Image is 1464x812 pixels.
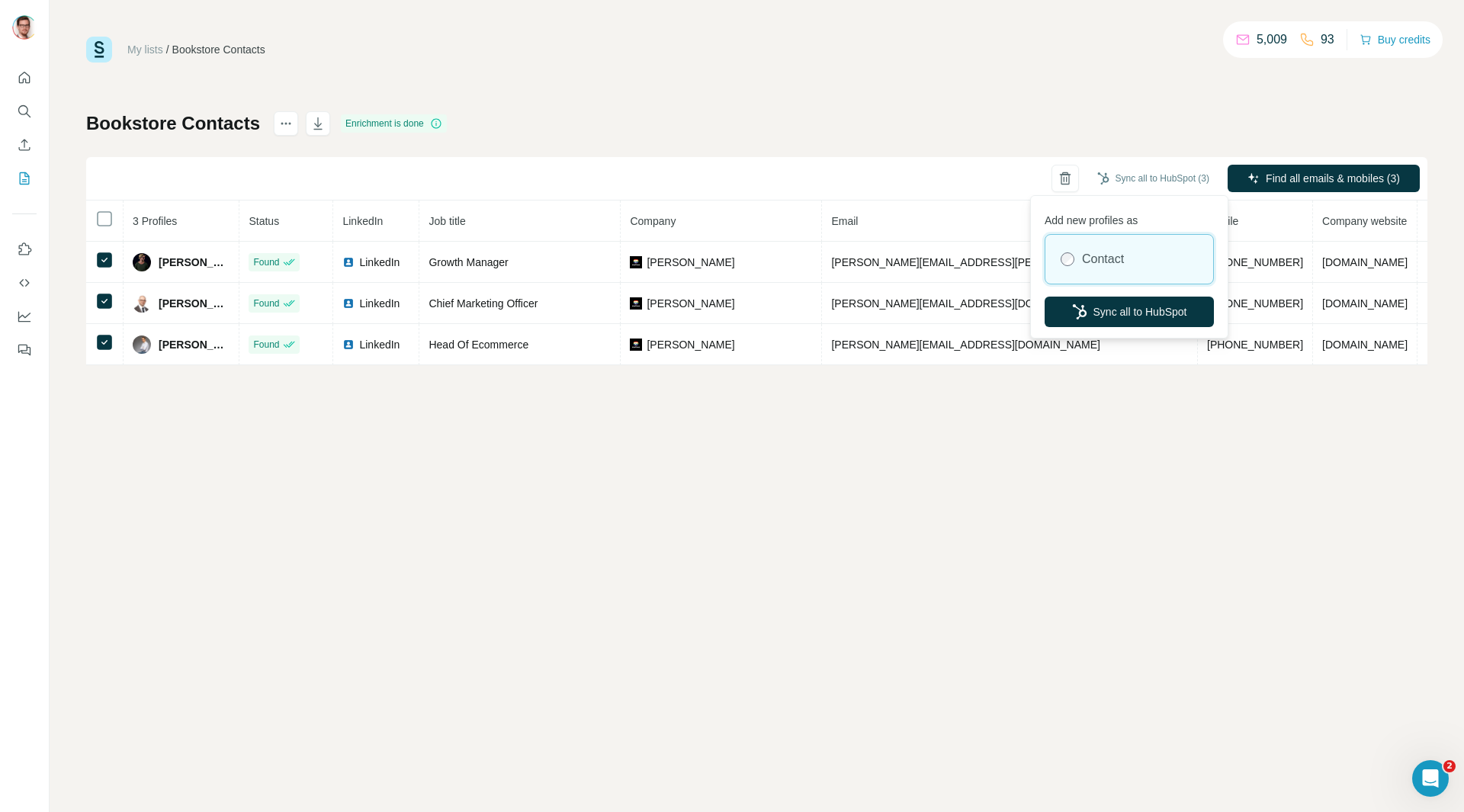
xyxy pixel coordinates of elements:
[133,215,177,227] span: 3 Profiles
[1045,297,1214,327] button: Sync all to HubSpot
[172,42,265,57] div: Bookstore Contacts
[12,64,37,91] button: Quick start
[1082,250,1124,268] label: Contact
[342,256,355,268] img: LinkedIn logo
[12,269,37,297] button: Use Surfe API
[429,215,465,227] span: Job title
[1322,215,1407,227] span: Company website
[133,253,151,271] img: Avatar
[429,256,508,268] span: Growth Manager
[342,297,355,310] img: LinkedIn logo
[630,215,676,227] span: Company
[831,339,1100,351] span: [PERSON_NAME][EMAIL_ADDRESS][DOMAIN_NAME]
[1360,29,1430,50] button: Buy credits
[831,215,858,227] span: Email
[127,43,163,56] a: My lists
[359,337,400,352] span: LinkedIn
[342,339,355,351] img: LinkedIn logo
[630,339,642,351] img: company-logo
[249,215,279,227] span: Status
[1266,171,1400,186] span: Find all emails & mobiles (3)
[253,338,279,351] span: Found
[253,297,279,310] span: Found
[1412,760,1449,797] iframe: Intercom live chat
[166,42,169,57] li: /
[831,297,1100,310] span: [PERSON_NAME][EMAIL_ADDRESS][DOMAIN_NAME]
[1087,167,1220,190] button: Sync all to HubSpot (3)
[274,111,298,136] button: actions
[341,114,447,133] div: Enrichment is done
[159,296,230,311] span: [PERSON_NAME]
[630,297,642,310] img: company-logo
[12,303,37,330] button: Dashboard
[359,296,400,311] span: LinkedIn
[1228,165,1420,192] button: Find all emails & mobiles (3)
[1207,256,1303,268] span: [PHONE_NUMBER]
[159,255,230,270] span: [PERSON_NAME]
[86,37,112,63] img: Surfe Logo
[86,111,260,136] h1: Bookstore Contacts
[831,256,1188,268] span: [PERSON_NAME][EMAIL_ADDRESS][PERSON_NAME][DOMAIN_NAME]
[647,337,734,352] span: [PERSON_NAME]
[159,337,230,352] span: [PERSON_NAME]
[429,297,538,310] span: Chief Marketing Officer
[12,165,37,192] button: My lists
[1322,339,1408,351] span: [DOMAIN_NAME]
[12,336,37,364] button: Feedback
[1207,297,1303,310] span: [PHONE_NUMBER]
[1443,760,1456,772] span: 2
[133,294,151,313] img: Avatar
[359,255,400,270] span: LinkedIn
[1207,339,1303,351] span: [PHONE_NUMBER]
[253,255,279,269] span: Found
[1045,207,1214,228] p: Add new profiles as
[1321,30,1334,49] p: 93
[630,256,642,268] img: company-logo
[12,98,37,125] button: Search
[133,335,151,354] img: Avatar
[647,255,734,270] span: [PERSON_NAME]
[12,131,37,159] button: Enrich CSV
[429,339,528,351] span: Head Of Ecommerce
[1322,297,1408,310] span: [DOMAIN_NAME]
[1322,256,1408,268] span: [DOMAIN_NAME]
[342,215,383,227] span: LinkedIn
[12,236,37,263] button: Use Surfe on LinkedIn
[12,15,37,40] img: Avatar
[1257,30,1287,49] p: 5,009
[647,296,734,311] span: [PERSON_NAME]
